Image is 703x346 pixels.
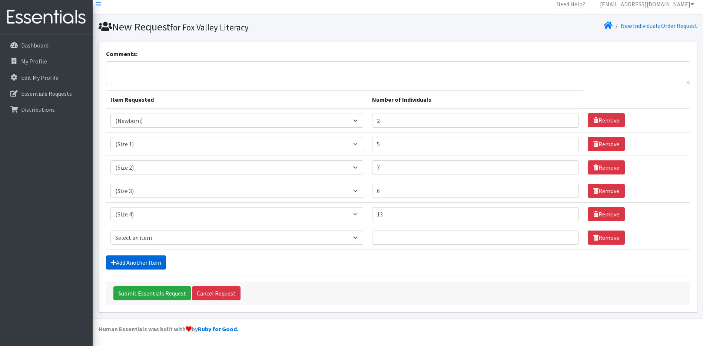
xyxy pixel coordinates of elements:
[588,113,625,127] a: Remove
[192,286,241,300] a: Cancel Request
[170,22,249,33] small: for Fox Valley Literacy
[621,22,697,29] a: New Individuals Order Request
[21,106,55,113] p: Distributions
[368,90,583,109] th: Number of Individuals
[99,20,395,33] h1: New Request
[21,42,49,49] p: Dashboard
[3,5,90,30] img: HumanEssentials
[588,184,625,198] a: Remove
[106,90,368,109] th: Item Requested
[588,207,625,221] a: Remove
[106,49,137,58] label: Comments:
[3,70,90,85] a: Edit My Profile
[588,137,625,151] a: Remove
[3,38,90,53] a: Dashboard
[3,54,90,69] a: My Profile
[588,160,625,174] a: Remove
[21,90,72,97] p: Essentials Requests
[588,231,625,245] a: Remove
[106,255,166,270] a: Add Another Item
[99,325,238,333] strong: Human Essentials was built with by .
[3,102,90,117] a: Distributions
[21,74,59,81] p: Edit My Profile
[198,325,237,333] a: Ruby for Good
[3,86,90,101] a: Essentials Requests
[21,58,47,65] p: My Profile
[113,286,191,300] input: Submit Essentials Request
